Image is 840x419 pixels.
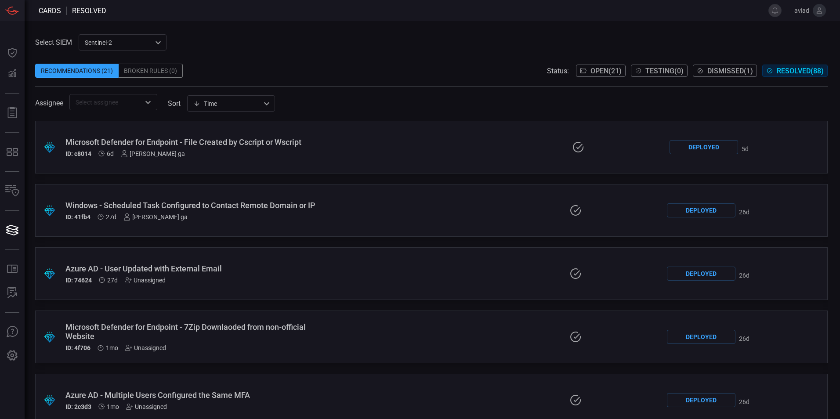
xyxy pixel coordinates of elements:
div: Azure AD - Multiple Users Configured the Same MFA [65,390,335,400]
div: Time [193,99,261,108]
h5: ID: 4f706 [65,344,91,351]
button: Detections [2,63,23,84]
p: sentinel-2 [85,38,152,47]
button: Inventory [2,181,23,202]
button: Rule Catalog [2,259,23,280]
span: Testing ( 0 ) [645,67,684,75]
button: Ask Us A Question [2,321,23,343]
button: Open [142,96,154,108]
span: Aug 19, 2025 11:37 AM [742,145,749,152]
div: Deployed [667,267,735,281]
button: Open(21) [576,65,626,77]
input: Select assignee [72,97,140,108]
span: Cards [39,7,61,15]
span: Jul 15, 2025 5:51 PM [107,403,119,410]
button: Reports [2,102,23,123]
div: Microsoft Defender for Endpoint - 7Zip Downlaoded from non-official Website [65,322,335,341]
span: Jul 28, 2025 5:36 PM [106,213,116,220]
div: [PERSON_NAME] ga [123,213,188,220]
div: Windows - Scheduled Task Configured to Contact Remote Domain or IP [65,201,335,210]
div: Microsoft Defender for Endpoint - File Created by Cscript or Wscript [65,137,337,147]
button: Dismissed(1) [693,65,757,77]
span: Aug 18, 2025 6:50 PM [107,150,114,157]
h5: ID: 74624 [65,277,92,284]
button: Testing(0) [631,65,688,77]
label: sort [168,99,181,108]
div: Unassigned [125,277,166,284]
button: MITRE - Detection Posture [2,141,23,163]
button: Cards [2,220,23,241]
button: Dashboard [2,42,23,63]
span: Jul 29, 2025 9:45 AM [739,209,749,216]
div: Unassigned [125,344,166,351]
span: aviad [785,7,809,14]
span: Assignee [35,99,63,107]
button: Preferences [2,345,23,366]
span: Status: [547,67,569,75]
span: Jul 29, 2025 6:43 PM [739,335,749,342]
span: Open ( 21 ) [590,67,622,75]
div: Azure AD - User Updated with External Email [65,264,335,273]
h5: ID: 41fb4 [65,213,91,220]
div: Unassigned [126,403,167,410]
span: Jul 21, 2025 4:04 PM [106,344,118,351]
button: Resolved(88) [762,65,828,77]
div: Recommendations (21) [35,64,119,78]
label: Select SIEM [35,38,72,47]
div: Broken Rules (0) [119,64,183,78]
div: Deployed [667,203,735,217]
h5: ID: 2c3d3 [65,403,91,410]
span: Jul 29, 2025 5:27 PM [739,398,749,405]
button: ALERT ANALYSIS [2,282,23,303]
span: Dismissed ( 1 ) [707,67,753,75]
span: Resolved ( 88 ) [777,67,824,75]
span: Jul 28, 2025 5:35 PM [107,277,118,284]
div: Deployed [667,393,735,407]
span: resolved [72,7,106,15]
div: [PERSON_NAME] ga [121,150,185,157]
h5: ID: c8014 [65,150,91,157]
div: Deployed [670,140,738,154]
div: Deployed [667,330,735,344]
span: Jul 29, 2025 7:45 PM [739,272,749,279]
